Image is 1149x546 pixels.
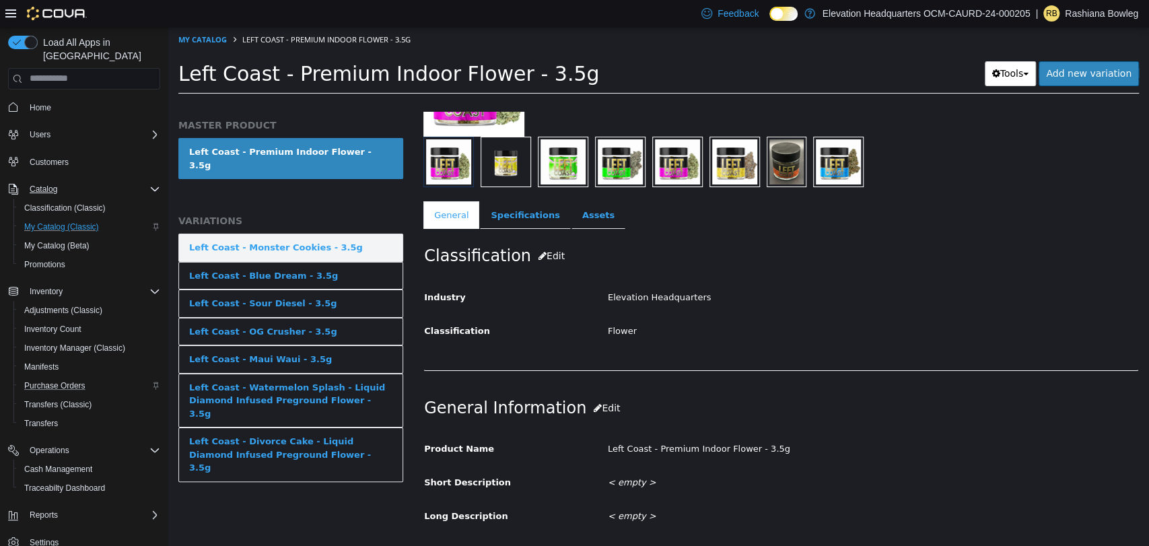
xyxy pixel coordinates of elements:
span: Purchase Orders [19,378,160,394]
a: Left Coast - Premium Indoor Flower - 3.5g [10,110,235,151]
span: Purchase Orders [24,380,85,391]
span: Transfers (Classic) [19,397,160,413]
span: Manifests [19,359,160,375]
button: Inventory Count [13,320,166,339]
div: Left Coast - Premium Indoor Flower - 3.5g [429,410,980,434]
span: Transfers [24,418,58,429]
a: Specifications [312,174,402,202]
a: Cash Management [19,461,98,477]
span: Customers [30,157,69,168]
button: My Catalog (Classic) [13,217,166,236]
span: Inventory Count [19,321,160,337]
span: MSRP [256,517,284,527]
button: Operations [24,442,75,458]
a: My Catalog (Classic) [19,219,104,235]
span: Customers [24,153,160,170]
div: 50.00 USD [429,511,980,535]
a: Assets [403,174,457,202]
a: Transfers [19,415,63,432]
a: Promotions [19,257,71,273]
span: Cash Management [24,464,92,475]
button: Catalog [24,181,63,197]
span: Classification (Classic) [19,200,160,216]
span: Inventory Count [24,324,81,335]
span: Promotions [24,259,65,270]
button: Catalog [3,180,166,199]
span: Long Description [256,483,339,493]
button: Operations [3,441,166,460]
button: Users [3,125,166,144]
span: Home [24,99,160,116]
div: Left Coast - OG Crusher - 3.5g [21,298,169,311]
div: Left Coast - Monster Cookies - 3.5g [21,213,195,227]
a: Classification (Classic) [19,200,111,216]
span: Traceabilty Dashboard [19,480,160,496]
span: Inventory Manager (Classic) [24,343,125,353]
span: Cash Management [19,461,160,477]
button: Inventory Manager (Classic) [13,339,166,357]
div: < empty > [429,444,980,467]
span: Traceabilty Dashboard [24,483,105,493]
a: Inventory Count [19,321,87,337]
span: Left Coast - Premium Indoor Flower - 3.5g [74,7,242,17]
span: Load All Apps in [GEOGRAPHIC_DATA] [38,36,160,63]
p: Rashiana Bowleg [1065,5,1138,22]
button: Tools [816,34,868,59]
span: Operations [30,445,69,456]
button: Users [24,127,56,143]
a: General [255,174,311,202]
span: Left Coast - Premium Indoor Flower - 3.5g [10,34,431,58]
a: Manifests [19,359,64,375]
button: Reports [24,507,63,523]
p: Elevation Headquarters OCM-CAURD-24-000205 [822,5,1030,22]
button: Inventory [24,283,68,300]
button: Manifests [13,357,166,376]
span: Operations [24,442,160,458]
div: Left Coast - Maui Waui - 3.5g [21,325,164,339]
a: Adjustments (Classic) [19,302,108,318]
span: Inventory Manager (Classic) [19,340,160,356]
button: Transfers (Classic) [13,395,166,414]
span: My Catalog (Beta) [24,240,90,251]
input: Dark Mode [769,7,798,21]
button: My Catalog (Beta) [13,236,166,255]
a: My Catalog (Beta) [19,238,95,254]
span: Transfers [19,415,160,432]
div: Left Coast - Watermelon Splash - Liquid Diamond Infused Preground Flower - 3.5g [21,353,224,393]
h5: MASTER PRODUCT [10,92,235,104]
button: Traceabilty Dashboard [13,479,166,498]
span: Product Name [256,416,326,426]
div: Left Coast - Blue Dream - 3.5g [21,242,170,255]
span: Users [30,129,50,140]
p: | [1035,5,1038,22]
button: Home [3,98,166,117]
button: Inventory [3,282,166,301]
span: Reports [24,507,160,523]
span: Manifests [24,362,59,372]
a: Purchase Orders [19,378,91,394]
h2: Classification [256,216,970,241]
span: My Catalog (Beta) [19,238,160,254]
span: Adjustments (Classic) [19,302,160,318]
span: Classification [256,298,322,308]
h2: General Information [256,368,970,393]
span: Inventory [30,286,63,297]
a: Customers [24,154,74,170]
a: Add new variation [870,34,971,59]
div: Rashiana Bowleg [1043,5,1059,22]
span: My Catalog (Classic) [24,221,99,232]
span: Adjustments (Classic) [24,305,102,316]
span: Transfers (Classic) [24,399,92,410]
button: Edit [363,216,404,241]
span: Industry [256,265,298,275]
span: Inventory [24,283,160,300]
span: Classification (Classic) [24,203,106,213]
button: Adjustments (Classic) [13,301,166,320]
div: Flower [429,292,980,316]
span: Catalog [24,181,160,197]
span: My Catalog (Classic) [19,219,160,235]
div: Left Coast - Divorce Cake - Liquid Diamond Infused Preground Flower - 3.5g [21,407,224,447]
span: Promotions [19,257,160,273]
button: Classification (Classic) [13,199,166,217]
a: Home [24,100,57,116]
